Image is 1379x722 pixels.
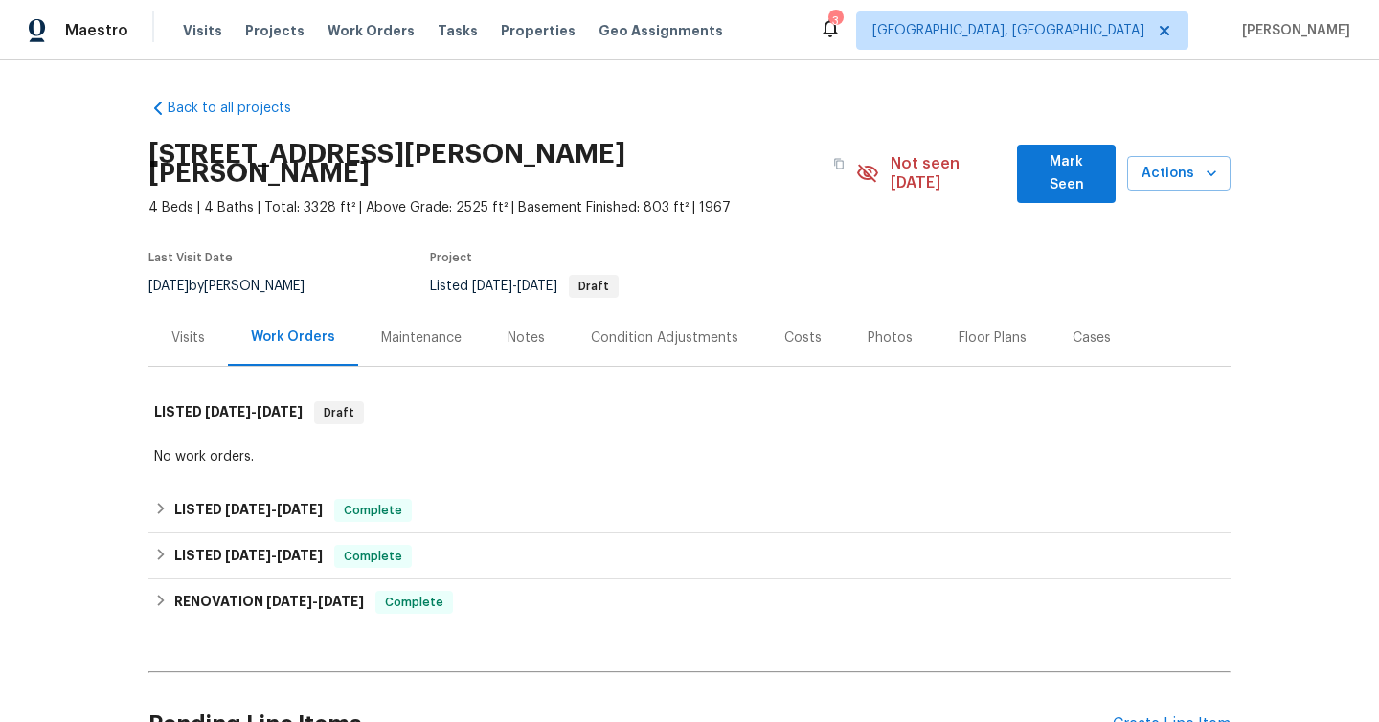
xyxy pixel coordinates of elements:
span: Complete [336,547,410,566]
span: [DATE] [257,405,303,418]
button: Copy Address [822,147,856,181]
div: Cases [1073,328,1111,348]
div: LISTED [DATE]-[DATE]Complete [148,533,1231,579]
span: Mark Seen [1032,150,1100,197]
div: Costs [784,328,822,348]
span: Actions [1142,162,1215,186]
span: Visits [183,21,222,40]
span: Draft [316,403,362,422]
div: Condition Adjustments [591,328,738,348]
div: Photos [868,328,913,348]
span: [PERSON_NAME] [1234,21,1350,40]
div: Work Orders [251,327,335,347]
h6: LISTED [174,499,323,522]
div: Visits [171,328,205,348]
span: [DATE] [148,280,189,293]
span: Work Orders [328,21,415,40]
span: [DATE] [517,280,557,293]
h6: LISTED [174,545,323,568]
div: Floor Plans [959,328,1027,348]
span: Not seen [DATE] [891,154,1006,192]
span: [DATE] [277,549,323,562]
span: [DATE] [225,503,271,516]
span: - [472,280,557,293]
span: 4 Beds | 4 Baths | Total: 3328 ft² | Above Grade: 2525 ft² | Basement Finished: 803 ft² | 1967 [148,198,856,217]
button: Mark Seen [1017,145,1116,203]
span: Geo Assignments [599,21,723,40]
span: Tasks [438,24,478,37]
span: Draft [571,281,617,292]
span: [GEOGRAPHIC_DATA], [GEOGRAPHIC_DATA] [872,21,1144,40]
div: Maintenance [381,328,462,348]
button: Actions [1127,156,1231,192]
div: LISTED [DATE]-[DATE]Draft [148,382,1231,443]
span: - [205,405,303,418]
span: Listed [430,280,619,293]
span: Last Visit Date [148,252,233,263]
div: No work orders. [154,447,1225,466]
span: [DATE] [266,595,312,608]
div: Notes [508,328,545,348]
span: Project [430,252,472,263]
h6: RENOVATION [174,591,364,614]
span: Projects [245,21,305,40]
div: 3 [828,11,842,31]
span: [DATE] [205,405,251,418]
div: by [PERSON_NAME] [148,275,328,298]
span: Maestro [65,21,128,40]
div: LISTED [DATE]-[DATE]Complete [148,487,1231,533]
span: Properties [501,21,576,40]
span: [DATE] [225,549,271,562]
span: - [266,595,364,608]
span: [DATE] [318,595,364,608]
span: - [225,549,323,562]
span: [DATE] [472,280,512,293]
span: [DATE] [277,503,323,516]
span: Complete [377,593,451,612]
span: Complete [336,501,410,520]
span: - [225,503,323,516]
h2: [STREET_ADDRESS][PERSON_NAME][PERSON_NAME] [148,145,822,183]
h6: LISTED [154,401,303,424]
div: RENOVATION [DATE]-[DATE]Complete [148,579,1231,625]
a: Back to all projects [148,99,332,118]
